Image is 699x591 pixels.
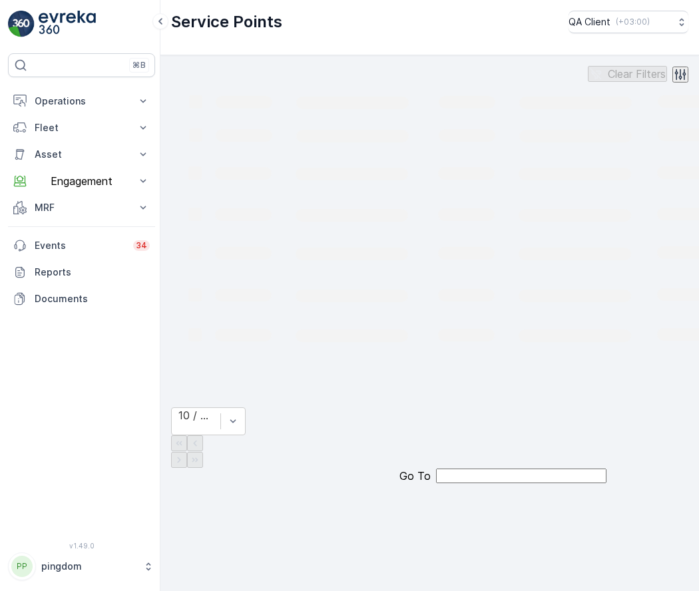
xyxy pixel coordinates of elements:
a: Reports [8,259,155,286]
span: Go To [399,470,431,482]
p: Asset [35,148,128,161]
img: logo [8,11,35,37]
p: Reports [35,266,150,279]
p: Service Points [171,11,282,33]
p: Documents [35,292,150,305]
button: Engagement [8,168,155,194]
p: Engagement [35,175,128,187]
span: v 1.49.0 [8,542,155,550]
p: Clear Filters [608,68,666,80]
button: Operations [8,88,155,114]
p: Fleet [35,121,128,134]
p: ⌘B [132,60,146,71]
div: PP [11,556,33,577]
p: MRF [35,201,128,214]
button: MRF [8,194,155,221]
div: 10 / Page [178,409,214,421]
button: PPpingdom [8,552,155,580]
button: QA Client(+03:00) [569,11,688,33]
a: Documents [8,286,155,312]
p: 34 [136,240,147,251]
a: Events34 [8,232,155,259]
img: logo_light-DOdMpM7g.png [39,11,96,37]
button: Asset [8,141,155,168]
button: Fleet [8,114,155,141]
p: pingdom [41,560,136,573]
button: Clear Filters [588,66,667,82]
p: Events [35,239,125,252]
p: Operations [35,95,128,108]
p: ( +03:00 ) [616,17,650,27]
p: QA Client [569,15,610,29]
